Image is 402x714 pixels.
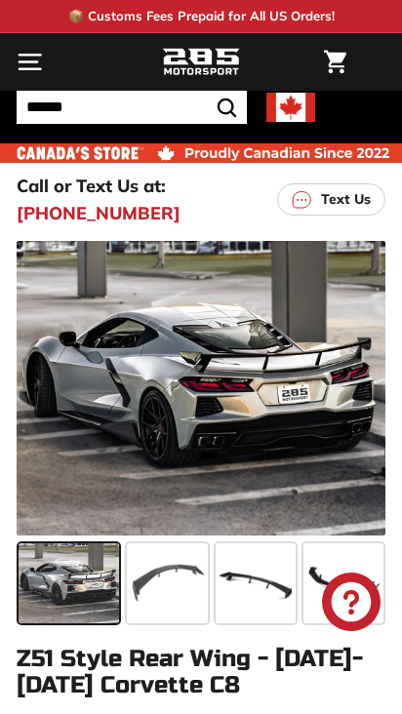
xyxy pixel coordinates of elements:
a: Cart [314,34,356,90]
input: Search [17,91,247,124]
h1: Z51 Style Rear Wing - [DATE]-[DATE] Corvette C8 [17,647,385,698]
p: Text Us [321,189,371,210]
a: Text Us [277,183,385,216]
p: 📦 Customs Fees Prepaid for All US Orders! [68,7,335,26]
a: [PHONE_NUMBER] [17,200,181,226]
img: Logo_285_Motorsport_areodynamics_components [162,46,240,79]
inbox-online-store-chat: Shopify online store chat [316,573,386,636]
p: Call or Text Us at: [17,173,166,199]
